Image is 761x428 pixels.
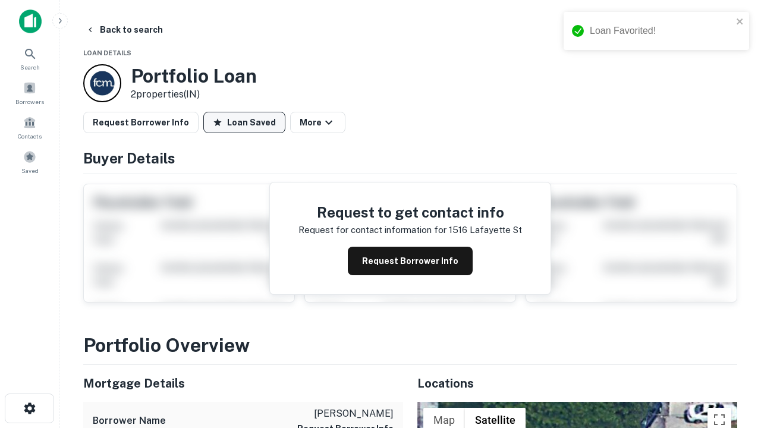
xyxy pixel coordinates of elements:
[83,147,737,169] h4: Buyer Details
[348,247,473,275] button: Request Borrower Info
[93,414,166,428] h6: Borrower Name
[131,65,257,87] h3: Portfolio Loan
[4,42,56,74] a: Search
[4,146,56,178] a: Saved
[290,112,345,133] button: More
[20,62,40,72] span: Search
[19,10,42,33] img: capitalize-icon.png
[131,87,257,102] p: 2 properties (IN)
[449,223,522,237] p: 1516 lafayette st
[21,166,39,175] span: Saved
[83,112,199,133] button: Request Borrower Info
[4,77,56,109] a: Borrowers
[81,19,168,40] button: Back to search
[15,97,44,106] span: Borrowers
[83,49,131,56] span: Loan Details
[18,131,42,141] span: Contacts
[736,17,744,28] button: close
[298,202,522,223] h4: Request to get contact info
[203,112,285,133] button: Loan Saved
[702,295,761,352] iframe: Chat Widget
[298,223,446,237] p: Request for contact information for
[83,331,737,360] h3: Portfolio Overview
[297,407,394,421] p: [PERSON_NAME]
[417,374,737,392] h5: Locations
[590,24,732,38] div: Loan Favorited!
[83,374,403,392] h5: Mortgage Details
[4,111,56,143] a: Contacts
